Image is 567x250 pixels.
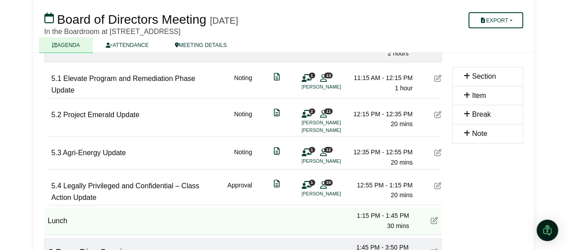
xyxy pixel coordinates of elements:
li: [PERSON_NAME] [302,127,369,134]
span: 1 [309,147,315,153]
div: Open Intercom Messenger [537,220,558,241]
span: Project Emerald Update [63,111,139,119]
div: 12:15 PM - 12:35 PM [350,109,413,119]
div: [DATE] [210,16,238,26]
div: Noting [234,73,252,96]
span: 11 [324,108,333,114]
span: Note [472,130,487,138]
span: 1 [309,179,315,185]
span: 5.1 [52,75,61,82]
span: 2 [309,108,315,114]
span: Legally Privileged and Confidential – Class Action Update [52,182,199,201]
span: Board of Directors Meeting [57,13,206,27]
span: 13 [324,72,333,78]
div: 11:15 AM - 12:15 PM [350,73,413,83]
div: Noting [234,147,252,167]
span: 5.2 [52,111,61,119]
a: MEETING DETAILS [162,38,240,53]
span: 20 mins [390,191,412,199]
div: Approval [227,180,252,203]
span: 1 hour [395,85,413,92]
div: Noting [234,109,252,135]
span: 2 hours [388,50,409,57]
span: 5.4 [52,182,61,190]
li: [PERSON_NAME] [302,83,369,91]
span: In the Boardroom at [STREET_ADDRESS] [44,28,181,36]
span: 5.3 [52,149,61,157]
div: 12:55 PM - 1:15 PM [350,180,413,190]
span: Elevate Program and Remediation Phase Update [52,75,195,94]
span: Section [472,73,496,81]
li: [PERSON_NAME] [302,190,369,198]
span: Break [472,111,491,119]
li: [PERSON_NAME] [302,119,369,127]
span: Lunch [48,217,68,225]
span: Item [472,92,486,100]
span: 10 [324,179,333,185]
li: [PERSON_NAME] [302,157,369,165]
span: 20 mins [390,159,412,166]
button: Export [468,13,523,29]
span: Agri-Energy Update [63,149,126,157]
span: 1 [309,72,315,78]
div: 12:35 PM - 12:55 PM [350,147,413,157]
span: 12 [324,147,333,153]
a: ATTENDANCE [93,38,161,53]
span: 20 mins [390,120,412,127]
div: 1:15 PM - 1:45 PM [346,211,409,220]
span: 30 mins [387,222,409,229]
a: AGENDA [39,38,93,53]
